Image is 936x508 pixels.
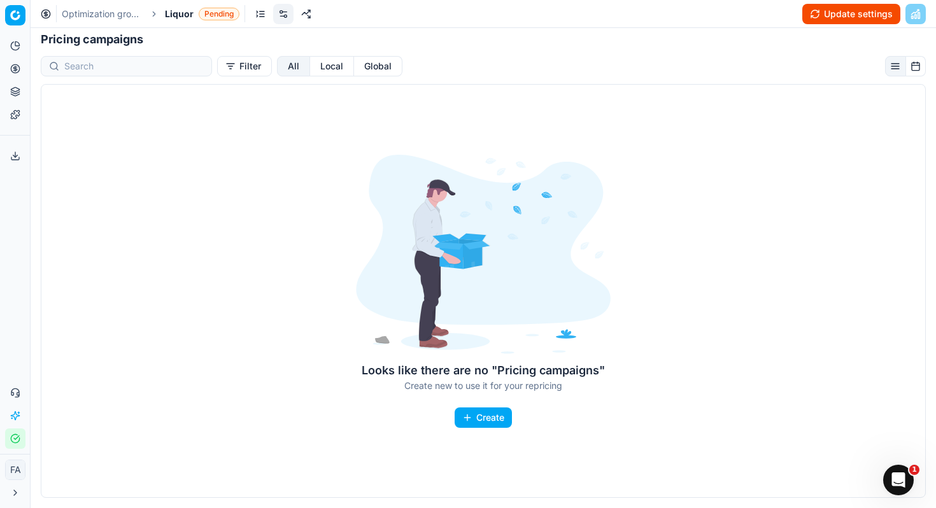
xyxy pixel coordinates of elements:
div: Looks like there are no "Pricing campaigns" [356,362,611,379]
nav: breadcrumb [62,8,239,20]
div: Create new to use it for your repricing [356,379,611,392]
button: Create [455,407,512,428]
button: Update settings [802,4,900,24]
span: LiquorPending [165,8,239,20]
button: local [310,56,354,76]
button: all [277,56,310,76]
h1: Pricing campaigns [31,31,936,48]
span: FA [6,460,25,479]
button: global [354,56,402,76]
span: Pending [199,8,239,20]
input: Search [64,60,204,73]
button: FA [5,460,25,480]
button: Filter [217,56,272,76]
a: Optimization groups [62,8,143,20]
span: 1 [909,465,919,475]
span: Liquor [165,8,194,20]
iframe: Intercom live chat [883,465,914,495]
